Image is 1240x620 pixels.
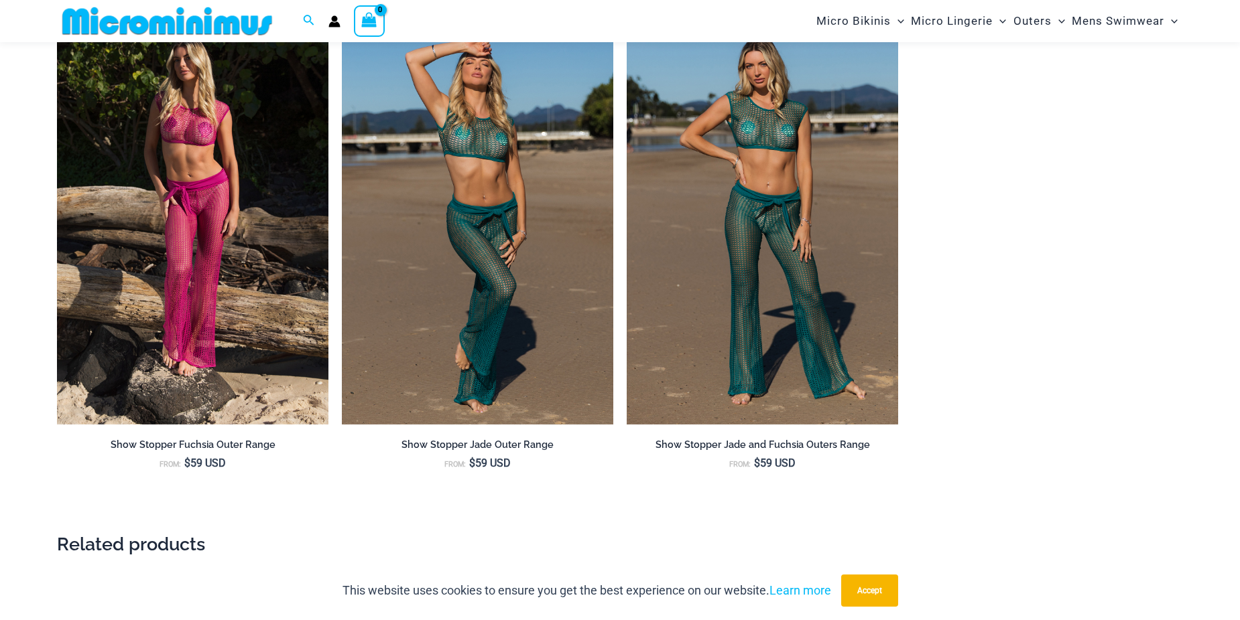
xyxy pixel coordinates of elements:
[891,4,904,38] span: Menu Toggle
[813,4,908,38] a: Micro BikinisMenu ToggleMenu Toggle
[1072,4,1164,38] span: Mens Swimwear
[342,439,613,456] a: Show Stopper Jade Outer Range
[342,439,613,451] h2: Show Stopper Jade Outer Range
[57,532,1183,556] h2: Related products
[1013,4,1052,38] span: Outers
[729,460,751,469] span: From:
[754,457,760,469] span: $
[57,6,277,36] img: MM SHOP LOGO FLAT
[57,17,328,424] a: Show Stopper Fuchsia 366 Top 5007 pants 01Show Stopper Fuchsia 366 Top 5007 pants 04Show Stopper ...
[342,17,613,424] img: Show Stopper Jade 366 Top 5007 pants 01
[57,439,328,456] a: Show Stopper Fuchsia Outer Range
[993,4,1006,38] span: Menu Toggle
[816,4,891,38] span: Micro Bikinis
[1164,4,1178,38] span: Menu Toggle
[811,2,1183,40] nav: Site Navigation
[57,439,328,451] h2: Show Stopper Fuchsia Outer Range
[342,17,613,424] a: Show Stopper Jade 366 Top 5007 pants 01Show Stopper Jade 366 Top 5007 pants 05Show Stopper Jade 3...
[754,457,796,469] bdi: 59 USD
[841,574,898,607] button: Accept
[469,457,511,469] bdi: 59 USD
[627,17,898,424] img: Show Stopper Jade 366 Top 5007 pants 03
[1068,4,1181,38] a: Mens SwimwearMenu ToggleMenu Toggle
[469,457,475,469] span: $
[354,5,385,36] a: View Shopping Cart, empty
[184,457,226,469] bdi: 59 USD
[57,17,328,424] img: Show Stopper Fuchsia 366 Top 5007 pants 01
[627,17,898,424] a: Show Stopper Jade 366 Top 5007 pants 03Show Stopper Fuchsia 366 Top 5007 pants 03Show Stopper Fuc...
[1010,4,1068,38] a: OutersMenu ToggleMenu Toggle
[328,15,340,27] a: Account icon link
[627,439,898,456] a: Show Stopper Jade and Fuchsia Outers Range
[343,580,831,601] p: This website uses cookies to ensure you get the best experience on our website.
[160,460,181,469] span: From:
[1052,4,1065,38] span: Menu Toggle
[911,4,993,38] span: Micro Lingerie
[184,457,190,469] span: $
[627,439,898,451] h2: Show Stopper Jade and Fuchsia Outers Range
[908,4,1009,38] a: Micro LingerieMenu ToggleMenu Toggle
[769,583,831,597] a: Learn more
[303,13,315,29] a: Search icon link
[444,460,466,469] span: From:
